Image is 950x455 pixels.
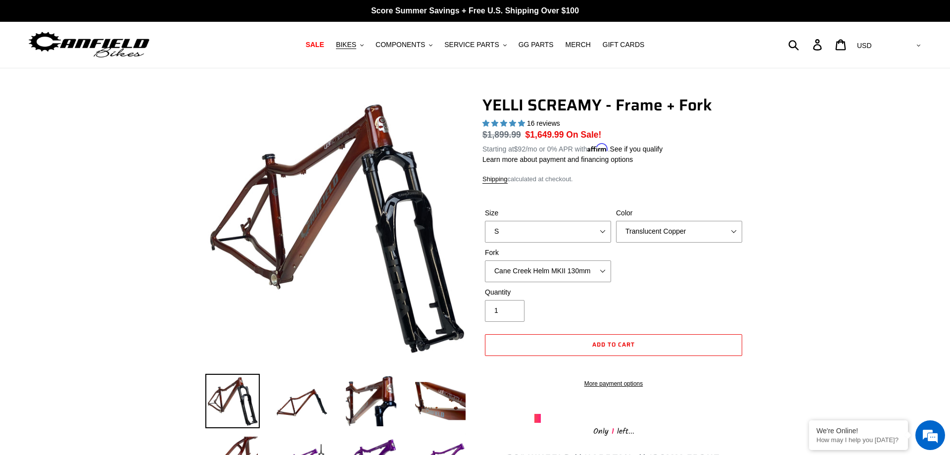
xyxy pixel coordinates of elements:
span: Add to cart [592,340,635,349]
img: Load image into Gallery viewer, YELLI SCREAMY - Frame + Fork [275,374,329,428]
a: GIFT CARDS [598,38,650,51]
a: See if you qualify - Learn more about Affirm Financing (opens in modal) [610,145,663,153]
s: $1,899.99 [482,130,521,140]
span: SALE [306,41,324,49]
p: Starting at /mo or 0% APR with . [482,142,663,154]
input: Search [794,34,819,55]
a: GG PARTS [514,38,559,51]
span: SERVICE PARTS [444,41,499,49]
button: SERVICE PARTS [439,38,511,51]
span: BIKES [336,41,356,49]
button: BIKES [331,38,369,51]
a: Shipping [482,175,508,184]
span: Affirm [587,144,608,152]
button: COMPONENTS [371,38,437,51]
img: Canfield Bikes [27,29,151,60]
span: On Sale! [566,128,601,141]
span: $1,649.99 [525,130,564,140]
span: 16 reviews [527,119,560,127]
span: 1 [609,425,617,438]
h1: YELLI SCREAMY - Frame + Fork [482,96,745,114]
a: More payment options [485,379,742,388]
a: Learn more about payment and financing options [482,155,633,163]
label: Size [485,208,611,218]
div: Only left... [534,423,693,438]
label: Quantity [485,287,611,298]
span: GG PARTS [519,41,554,49]
button: Add to cart [485,334,742,356]
a: MERCH [561,38,596,51]
img: Load image into Gallery viewer, YELLI SCREAMY - Frame + Fork [205,374,260,428]
span: COMPONENTS [376,41,425,49]
div: We're Online! [816,427,901,435]
img: Load image into Gallery viewer, YELLI SCREAMY - Frame + Fork [413,374,468,428]
span: 5.00 stars [482,119,527,127]
img: Load image into Gallery viewer, YELLI SCREAMY - Frame + Fork [344,374,398,428]
span: MERCH [566,41,591,49]
span: $92 [514,145,525,153]
span: GIFT CARDS [603,41,645,49]
p: How may I help you today? [816,436,901,444]
label: Fork [485,248,611,258]
a: SALE [301,38,329,51]
label: Color [616,208,742,218]
div: calculated at checkout. [482,174,745,184]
